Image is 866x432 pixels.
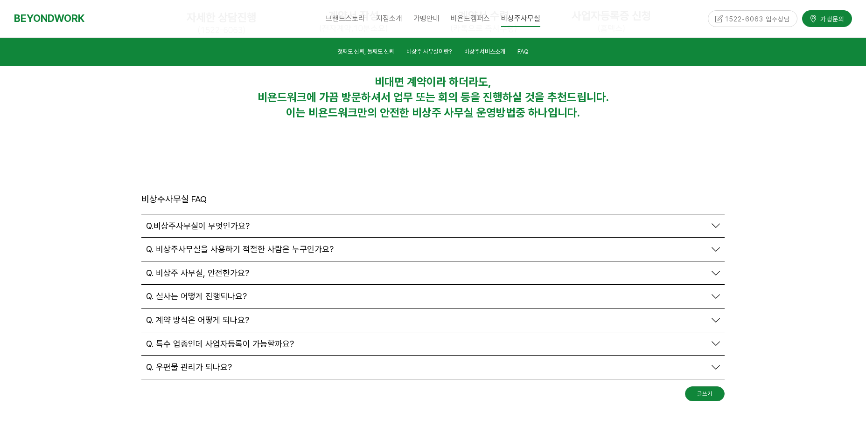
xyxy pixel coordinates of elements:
span: 브랜드스토리 [326,14,365,23]
span: Q. 비상주 사무실, 안전한가요? [146,268,249,278]
strong: 중 하나입니다. [516,106,580,119]
a: 비상주사무실 [496,7,546,30]
span: FAQ [517,48,529,55]
a: 비상주서비스소개 [464,47,505,59]
span: 비상주 사무실이란? [406,48,452,55]
span: 비욘드캠퍼스 [451,14,490,23]
span: 지점소개 [376,14,402,23]
a: 가맹문의 [802,10,852,26]
a: FAQ [517,47,529,59]
span: 비상주서비스소개 [464,48,505,55]
a: 첫째도 신뢰, 둘째도 신뢰 [337,47,394,59]
a: 가맹안내 [408,7,445,30]
a: 글쓰기 [685,386,725,401]
span: 비상주사무실 [501,11,540,27]
span: Q. 특수 업종인데 사업자등록이 가능할까요? [146,339,294,349]
span: Q. 비상주사무실을 사용하기 적절한 사람은 누구인가요? [146,244,334,254]
a: 비상주 사무실이란? [406,47,452,59]
a: BEYONDWORK [14,10,84,27]
span: 가맹문의 [817,14,845,23]
span: 가맹안내 [413,14,440,23]
strong: 비대면 계약이라 하더라도, [375,75,491,89]
span: Q.비상주사무실이 무엇인가요? [146,221,250,231]
span: Q. 우편물 관리가 되나요? [146,362,232,372]
span: 비욘드워크에 가끔 방문하셔서 업무 또는 회의 등을 진행하실 것을 추천드립니다. [258,90,609,104]
a: 브랜드스토리 [320,7,370,30]
span: Q. 계약 방식은 어떻게 되나요? [146,315,249,325]
header: 비상주사무실 FAQ [141,192,207,207]
span: Q. 실사는 어떻게 진행되나요? [146,291,247,302]
a: 비욘드캠퍼스 [445,7,496,30]
span: 첫째도 신뢰, 둘째도 신뢰 [337,48,394,55]
span: 이는 비욘드워크만의 안전한 비상주 사무실 운영방법 [286,106,516,119]
a: 지점소개 [370,7,408,30]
